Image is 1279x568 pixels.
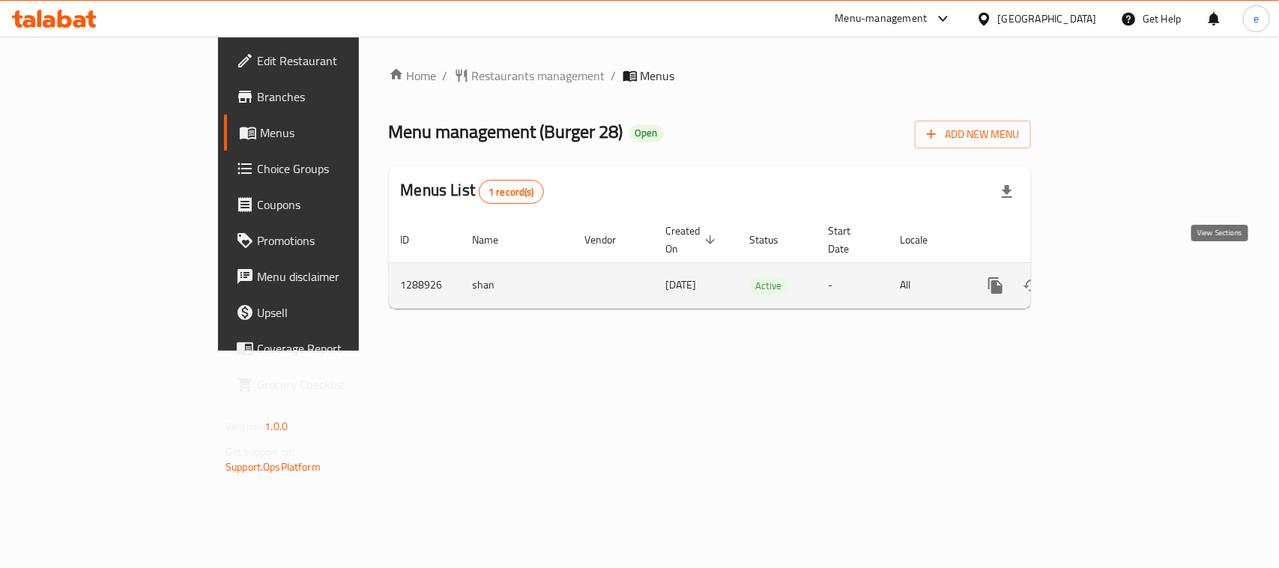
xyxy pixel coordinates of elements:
a: Menu disclaimer [224,259,432,294]
span: Grocery Checklist [257,375,420,393]
span: Get support on: [226,442,294,462]
div: Total records count [479,180,544,204]
a: Coverage Report [224,330,432,366]
span: ID [401,231,429,249]
a: Choice Groups [224,151,432,187]
li: / [443,67,448,85]
td: All [889,262,966,308]
span: Open [629,127,664,139]
nav: breadcrumb [389,67,1031,85]
div: Export file [989,174,1025,210]
a: Promotions [224,223,432,259]
button: more [978,268,1014,303]
a: Upsell [224,294,432,330]
button: Add New Menu [915,121,1031,148]
div: [GEOGRAPHIC_DATA] [998,10,1097,27]
span: Vendor [585,231,636,249]
span: Promotions [257,232,420,250]
div: Open [629,124,664,142]
a: Menus [224,115,432,151]
span: Version: [226,417,262,436]
td: shan [461,262,573,308]
span: Menus [260,124,420,142]
span: 1 record(s) [480,185,543,199]
div: Menu-management [835,10,928,28]
span: Locale [901,231,948,249]
td: - [817,262,889,308]
a: Edit Restaurant [224,43,432,79]
span: Restaurants management [472,67,605,85]
span: Menu disclaimer [257,268,420,285]
span: [DATE] [666,275,697,294]
a: Restaurants management [454,67,605,85]
span: Coupons [257,196,420,214]
span: Active [750,277,788,294]
li: / [611,67,617,85]
span: Menu management ( Burger 28 ) [389,115,623,148]
span: Upsell [257,303,420,321]
a: Support.OpsPlatform [226,457,321,477]
span: e [1254,10,1259,27]
button: Change Status [1014,268,1050,303]
span: Status [750,231,799,249]
div: Active [750,277,788,294]
span: Name [473,231,518,249]
h2: Menus List [401,179,544,204]
a: Grocery Checklist [224,366,432,402]
span: Menus [641,67,675,85]
span: Created On [666,222,720,258]
span: Add New Menu [927,125,1019,144]
a: Coupons [224,187,432,223]
table: enhanced table [389,217,1134,309]
span: Choice Groups [257,160,420,178]
a: Branches [224,79,432,115]
span: 1.0.0 [264,417,288,436]
span: Edit Restaurant [257,52,420,70]
th: Actions [966,217,1134,263]
span: Coverage Report [257,339,420,357]
span: Start Date [829,222,871,258]
span: Branches [257,88,420,106]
